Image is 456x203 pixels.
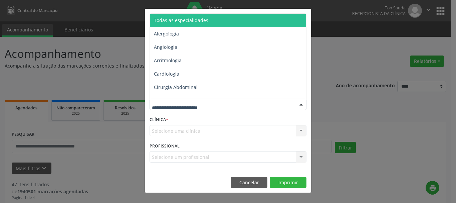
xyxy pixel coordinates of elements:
span: Todas as especialidades [154,17,208,23]
span: Cirurgia Abdominal [154,84,198,90]
button: Cancelar [231,177,267,188]
button: Close [298,9,311,25]
h5: Relatório de agendamentos [150,13,226,22]
span: Arritmologia [154,57,182,64]
span: Cardiologia [154,71,179,77]
label: PROFISSIONAL [150,141,180,151]
label: CLÍNICA [150,115,168,125]
span: Alergologia [154,30,179,37]
span: Cirurgia Bariatrica [154,97,195,104]
span: Angiologia [154,44,177,50]
button: Imprimir [270,177,306,188]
